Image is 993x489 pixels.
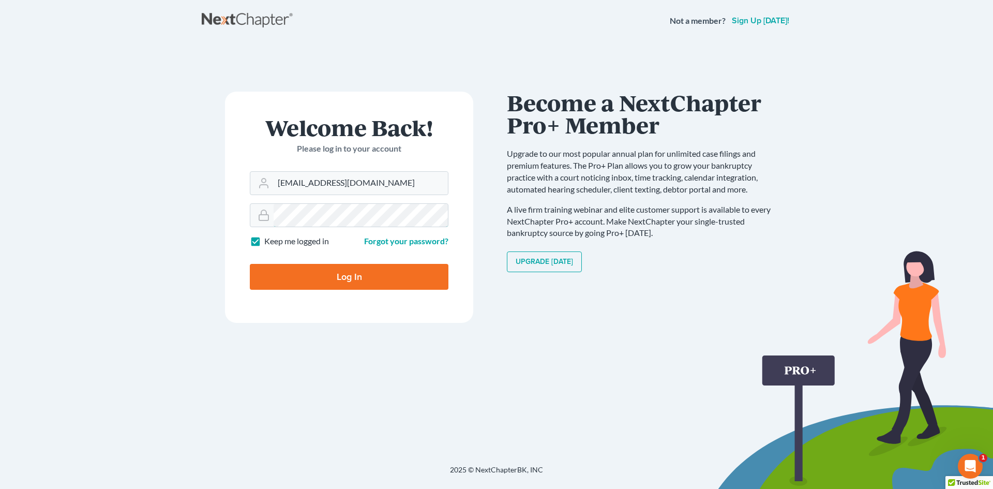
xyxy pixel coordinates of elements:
[507,204,781,240] p: A live firm training webinar and elite customer support is available to every NextChapter Pro+ ac...
[730,17,791,25] a: Sign up [DATE]!
[507,92,781,136] h1: Become a NextChapter Pro+ Member
[264,235,329,247] label: Keep me logged in
[958,454,983,479] iframe: Intercom live chat
[364,236,448,246] a: Forgot your password?
[507,251,582,272] a: Upgrade [DATE]
[670,15,726,27] strong: Not a member?
[250,264,448,290] input: Log In
[979,454,987,462] span: 1
[250,116,448,139] h1: Welcome Back!
[507,148,781,195] p: Upgrade to our most popular annual plan for unlimited case filings and premium features. The Pro+...
[202,465,791,483] div: 2025 © NextChapterBK, INC
[250,143,448,155] p: Please log in to your account
[274,172,448,195] input: Email Address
